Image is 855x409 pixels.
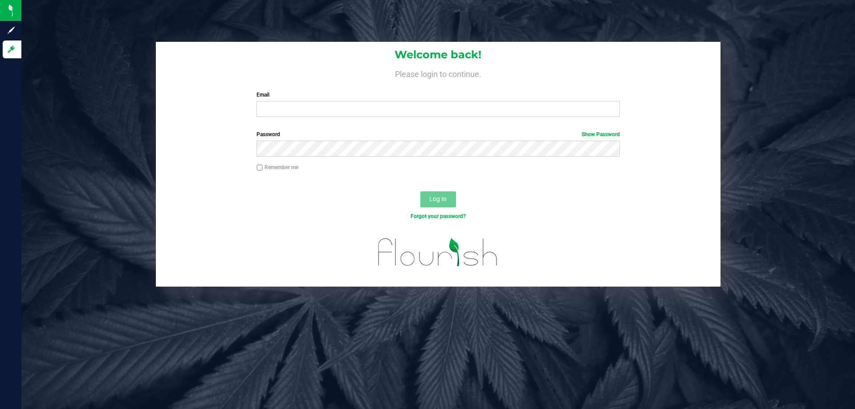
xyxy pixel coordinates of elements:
[156,49,721,61] h1: Welcome back!
[7,26,16,35] inline-svg: Sign up
[256,165,263,171] input: Remember me
[411,213,466,219] a: Forgot your password?
[582,131,620,138] a: Show Password
[156,68,721,78] h4: Please login to continue.
[256,163,298,171] label: Remember me
[420,191,456,207] button: Log In
[256,91,619,99] label: Email
[7,45,16,54] inline-svg: Log in
[367,230,509,275] img: flourish_logo.svg
[256,131,280,138] span: Password
[429,195,447,202] span: Log In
